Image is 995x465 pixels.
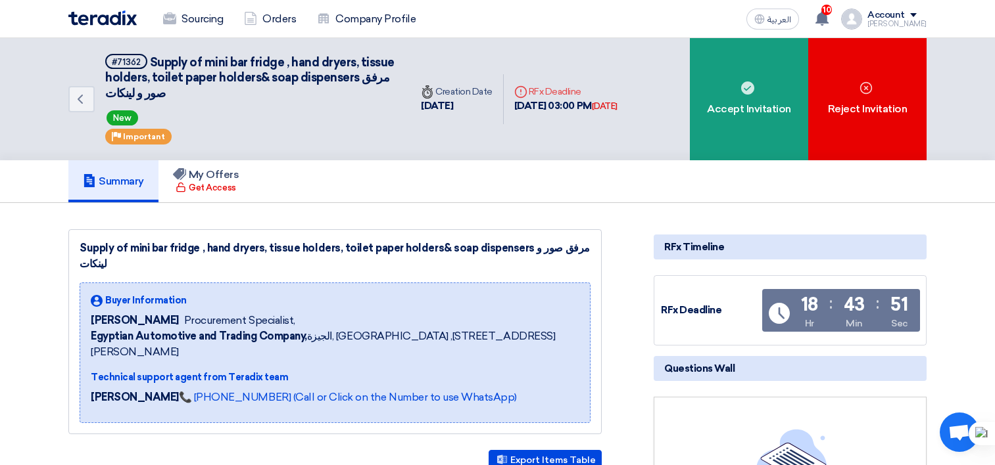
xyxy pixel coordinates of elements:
[91,328,579,360] span: الجيزة, [GEOGRAPHIC_DATA] ,[STREET_ADDRESS][PERSON_NAME]
[105,294,187,307] span: Buyer Information
[123,132,165,141] span: Important
[867,10,905,21] div: Account
[91,391,179,403] strong: [PERSON_NAME]
[233,5,306,33] a: Orders
[846,317,863,330] div: Min
[421,99,493,114] div: [DATE]
[184,313,295,328] span: Procurement Specialist,
[158,160,254,202] a: My Offers Get Access
[821,5,832,15] span: 10
[841,9,862,30] img: profile_test.png
[105,54,395,101] h5: Supply of mini bar fridge , hand dryers, tissue holders, toilet paper holders& soap dispensers مر...
[867,20,927,28] div: [PERSON_NAME]
[514,85,618,99] div: RFx Deadline
[80,240,591,272] div: Supply of mini bar fridge , hand dryers, tissue holders, toilet paper holders& soap dispensers مر...
[805,317,814,330] div: Hr
[808,38,927,160] div: Reject Invitation
[940,412,979,452] div: Open chat
[767,15,791,24] span: العربية
[91,330,307,342] b: Egyptian Automotive and Trading Company,
[91,313,179,328] span: [PERSON_NAME]
[173,168,239,181] h5: My Offers
[68,160,158,202] a: Summary
[176,181,235,194] div: Get Access
[801,296,818,314] div: 18
[83,175,144,188] h5: Summary
[746,9,799,30] button: العربية
[844,296,865,314] div: 43
[179,391,517,403] a: 📞 [PHONE_NUMBER] (Call or Click on the Number to use WhatsApp)
[661,303,760,318] div: RFx Deadline
[876,292,879,315] div: :
[654,234,927,259] div: RFx Timeline
[664,361,735,376] span: Questions Wall
[514,99,618,114] div: [DATE] 03:00 PM
[306,5,426,33] a: Company Profile
[592,100,618,113] div: [DATE]
[421,85,493,99] div: Creation Date
[91,370,579,384] div: Technical support agent from Teradix team
[690,38,808,160] div: Accept Invitation
[68,11,137,26] img: Teradix logo
[107,110,138,125] span: New
[112,58,141,66] div: #71362
[890,296,908,314] div: 51
[829,292,833,315] div: :
[891,317,908,330] div: Sec
[153,5,233,33] a: Sourcing
[105,55,395,100] span: Supply of mini bar fridge , hand dryers, tissue holders, toilet paper holders& soap dispensers مر...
